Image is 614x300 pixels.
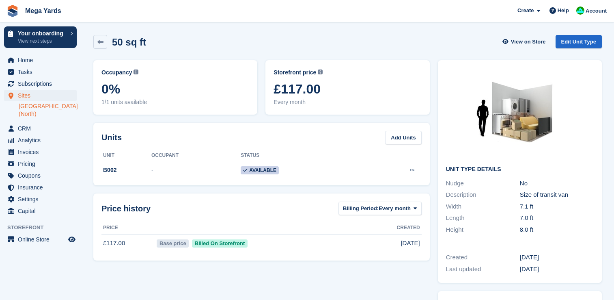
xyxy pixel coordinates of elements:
img: icon-info-grey-7440780725fd019a000dd9b08b2336e03edf1995a4989e88bcd33f0948082b44.svg [318,70,323,74]
span: 1/1 units available [101,98,249,107]
span: Occupancy [101,68,132,77]
div: Nudge [446,179,520,188]
a: Add Units [385,131,421,144]
a: menu [4,90,77,101]
img: icon-info-grey-7440780725fd019a000dd9b08b2336e03edf1995a4989e88bcd33f0948082b44.svg [134,70,138,74]
span: Insurance [18,182,67,193]
td: £117.00 [101,234,155,252]
span: Subscriptions [18,78,67,89]
div: B002 [101,166,151,174]
span: Created [397,224,420,231]
a: menu [4,170,77,181]
span: Available [241,166,279,174]
div: Description [446,190,520,200]
span: 0% [101,82,249,96]
a: Mega Yards [22,4,65,17]
a: Edit Unit Type [556,35,602,48]
span: Capital [18,205,67,217]
div: Height [446,225,520,235]
div: Width [446,202,520,211]
div: Length [446,213,520,223]
span: Price history [101,202,151,215]
p: View next steps [18,37,66,45]
div: Created [446,253,520,262]
span: [DATE] [401,239,420,248]
a: menu [4,146,77,158]
span: Create [517,7,534,15]
span: Tasks [18,66,67,78]
span: Storefront price [274,68,316,77]
span: Storefront [7,224,81,232]
a: menu [4,78,77,89]
span: Billed On Storefront [192,239,248,248]
span: Settings [18,193,67,205]
img: stora-icon-8386f47178a22dfd0bd8f6a31ec36ba5ce8667c1dd55bd0f319d3a0aa187defe.svg [6,5,19,17]
span: Help [558,7,569,15]
span: Pricing [18,158,67,170]
div: No [520,179,594,188]
div: 7.1 ft [520,202,594,211]
div: [DATE] [520,253,594,262]
a: menu [4,54,77,66]
a: Preview store [67,235,77,244]
span: Analytics [18,135,67,146]
a: menu [4,123,77,134]
span: Sites [18,90,67,101]
h2: Units [101,131,122,143]
a: menu [4,158,77,170]
span: View on Store [511,38,546,46]
span: Base price [157,239,189,248]
h2: Unit Type details [446,166,594,173]
th: Unit [101,149,151,162]
a: menu [4,135,77,146]
div: 8.0 ft [520,225,594,235]
button: Billing Period: Every month [338,202,422,215]
span: Online Store [18,234,67,245]
td: - [151,162,241,179]
a: [GEOGRAPHIC_DATA] (North) [19,102,77,118]
a: menu [4,234,77,245]
span: Invoices [18,146,67,158]
a: menu [4,182,77,193]
a: Your onboarding View next steps [4,26,77,48]
a: menu [4,193,77,205]
h2: 50 sq ft [112,37,146,48]
p: Your onboarding [18,30,66,36]
div: Last updated [446,265,520,274]
div: 7.0 ft [520,213,594,223]
span: CRM [18,123,67,134]
span: Billing Period: [343,204,379,213]
span: Every month [274,98,421,107]
a: View on Store [502,35,549,48]
div: Size of transit van [520,190,594,200]
span: Home [18,54,67,66]
th: Status [241,149,366,162]
a: menu [4,66,77,78]
img: Ben Ainscough [576,7,584,15]
th: Price [101,222,155,235]
span: £117.00 [274,82,421,96]
span: Account [586,7,607,15]
div: [DATE] [520,265,594,274]
img: 50.jpg [459,68,581,160]
a: menu [4,205,77,217]
span: Every month [379,204,411,213]
th: Occupant [151,149,241,162]
span: Coupons [18,170,67,181]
